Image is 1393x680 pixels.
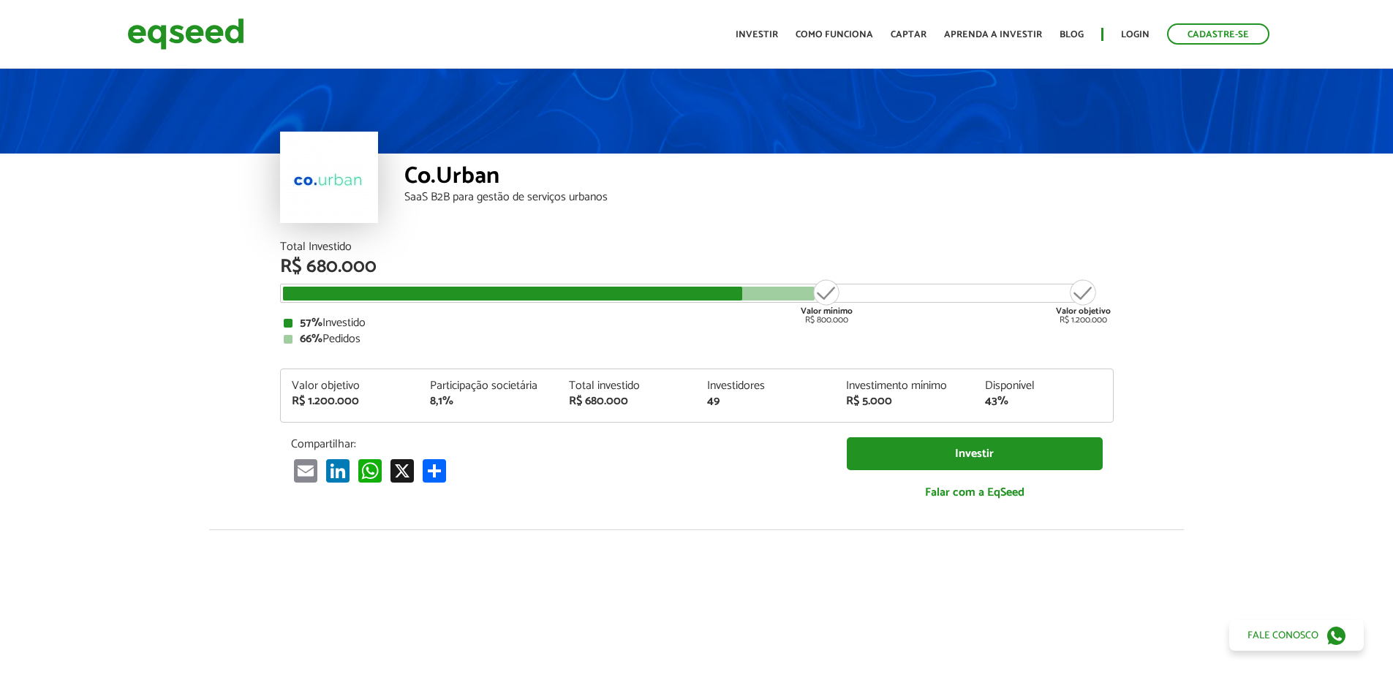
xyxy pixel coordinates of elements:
[846,380,963,392] div: Investimento mínimo
[292,380,409,392] div: Valor objetivo
[292,396,409,407] div: R$ 1.200.000
[127,15,244,53] img: EqSeed
[847,437,1103,470] a: Investir
[430,380,547,392] div: Participação societária
[891,30,926,39] a: Captar
[291,437,825,451] p: Compartilhar:
[985,380,1102,392] div: Disponível
[284,317,1110,329] div: Investido
[404,165,1114,192] div: Co.Urban
[707,396,824,407] div: 49
[985,396,1102,407] div: 43%
[796,30,873,39] a: Como funciona
[280,257,1114,276] div: R$ 680.000
[707,380,824,392] div: Investidores
[300,329,322,349] strong: 66%
[284,333,1110,345] div: Pedidos
[801,304,853,318] strong: Valor mínimo
[300,313,322,333] strong: 57%
[1056,304,1111,318] strong: Valor objetivo
[420,458,449,483] a: Compartilhar
[944,30,1042,39] a: Aprenda a investir
[799,278,854,325] div: R$ 800.000
[388,458,417,483] a: X
[1056,278,1111,325] div: R$ 1.200.000
[1229,620,1364,651] a: Fale conosco
[1167,23,1269,45] a: Cadastre-se
[569,396,686,407] div: R$ 680.000
[569,380,686,392] div: Total investido
[1121,30,1149,39] a: Login
[1060,30,1084,39] a: Blog
[291,458,320,483] a: Email
[847,477,1103,507] a: Falar com a EqSeed
[404,192,1114,203] div: SaaS B2B para gestão de serviços urbanos
[430,396,547,407] div: 8,1%
[736,30,778,39] a: Investir
[355,458,385,483] a: WhatsApp
[323,458,352,483] a: LinkedIn
[280,241,1114,253] div: Total Investido
[846,396,963,407] div: R$ 5.000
